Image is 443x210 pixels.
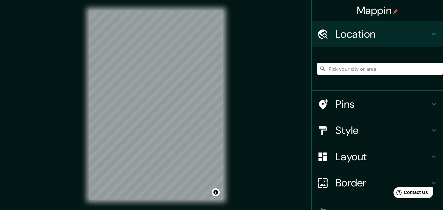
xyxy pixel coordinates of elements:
[317,63,443,75] input: Pick your city or area
[385,184,436,203] iframe: Help widget launcher
[89,10,223,200] canvas: Map
[312,117,443,143] div: Style
[335,150,430,163] h4: Layout
[335,28,430,41] h4: Location
[212,188,220,196] button: Toggle attribution
[357,4,398,17] h4: Mappin
[335,98,430,111] h4: Pins
[312,91,443,117] div: Pins
[335,176,430,189] h4: Border
[312,170,443,196] div: Border
[312,21,443,47] div: Location
[312,143,443,170] div: Layout
[335,124,430,137] h4: Style
[393,9,398,14] img: pin-icon.png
